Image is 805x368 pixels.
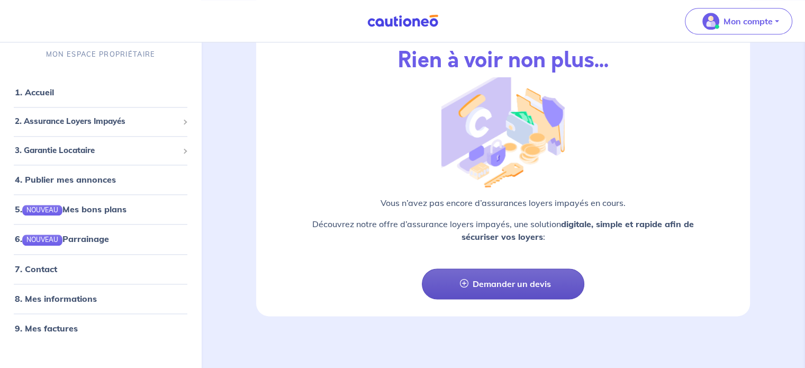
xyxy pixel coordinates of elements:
[4,229,197,250] div: 6.NOUVEAUParrainage
[4,169,197,191] div: 4. Publier mes annonces
[723,15,773,28] p: Mon compte
[15,293,97,304] a: 8. Mes informations
[685,8,792,34] button: illu_account_valid_menu.svgMon compte
[15,323,78,334] a: 9. Mes factures
[15,264,57,274] a: 7. Contact
[4,82,197,103] div: 1. Accueil
[4,258,197,280] div: 7. Contact
[702,13,719,30] img: illu_account_valid_menu.svg
[4,288,197,309] div: 8. Mes informations
[15,116,178,128] span: 2. Assurance Loyers Impayés
[462,219,694,242] strong: digitale, simple et rapide afin de sécuriser vos loyers
[15,175,116,185] a: 4. Publier mes annonces
[46,50,155,60] p: MON ESPACE PROPRIÉTAIRE
[15,145,178,157] span: 3. Garantie Locataire
[4,318,197,339] div: 9. Mes factures
[4,199,197,220] div: 5.NOUVEAUMes bons plans
[4,140,197,161] div: 3. Garantie Locataire
[363,14,442,28] img: Cautioneo
[398,48,609,73] h2: Rien à voir non plus...
[4,112,197,132] div: 2. Assurance Loyers Impayés
[15,87,54,98] a: 1. Accueil
[282,218,725,243] p: Découvrez notre offre d’assurance loyers impayés, une solution :
[15,204,126,215] a: 5.NOUVEAUMes bons plans
[441,69,564,188] img: illu_empty_gli.png
[422,268,584,299] a: Demander un devis
[15,234,109,245] a: 6.NOUVEAUParrainage
[282,196,725,209] p: Vous n’avez pas encore d’assurances loyers impayés en cours.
